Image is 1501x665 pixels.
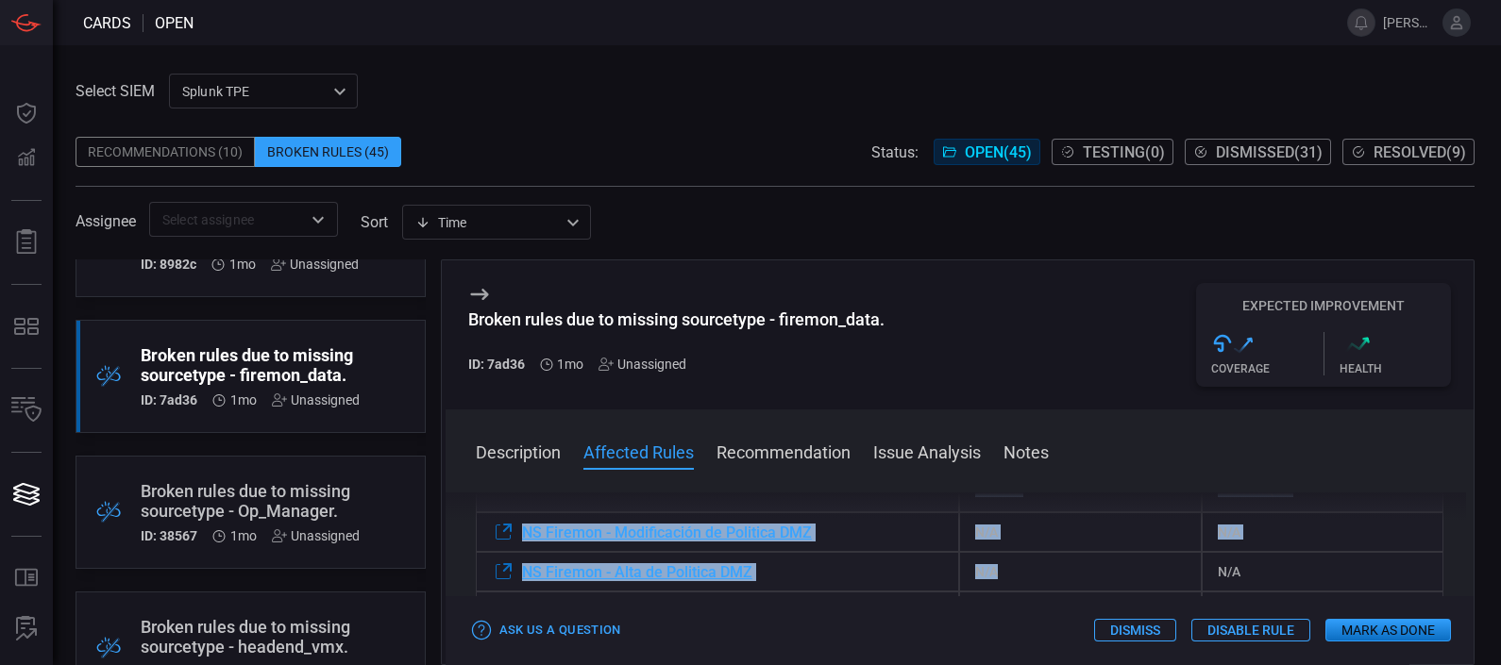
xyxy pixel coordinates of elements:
button: Dashboard [4,91,49,136]
button: Dismissed(31) [1185,139,1331,165]
div: N/A [959,512,1201,552]
span: Aug 21, 2025 5:46 AM [229,257,256,272]
span: Cards [83,14,131,32]
span: Dismissed ( 31 ) [1216,143,1323,161]
button: Testing(0) [1052,139,1173,165]
div: Health [1340,362,1452,375]
div: Time [415,213,561,232]
a: NS Firemon - Modificación de Politica DMZ [492,521,812,543]
div: Broken rules due to missing sourcetype - Op_Manager. [141,481,360,521]
button: Issue Analysis [873,440,981,462]
button: Dismiss [1094,619,1176,641]
button: Cards [4,472,49,517]
div: N/A [1202,591,1443,631]
div: N/A [959,591,1201,631]
button: MITRE - Detection Posture [4,304,49,349]
button: Reports [4,220,49,265]
div: Unassigned [272,528,360,543]
div: Unassigned [271,257,359,272]
button: ALERT ANALYSIS [4,607,49,652]
div: Broken rules due to missing sourcetype - firemon_data. [468,309,885,329]
h5: Expected Improvement [1196,298,1451,313]
span: Testing ( 0 ) [1083,143,1165,161]
div: Unassigned [272,392,360,407]
button: Notes [1003,440,1049,462]
span: NS Firemon - Modificación de Politica DMZ [522,524,812,541]
h5: ID: 7ad36 [468,357,525,372]
label: Select SIEM [76,82,155,100]
div: N/A [1202,552,1443,591]
span: Open ( 45 ) [965,143,1032,161]
div: Broken rules due to missing sourcetype - headend_vmx. [141,617,359,657]
span: Resolved ( 9 ) [1374,143,1466,161]
div: Coverage [1211,362,1324,375]
button: Detections [4,136,49,181]
button: Resolved(9) [1342,139,1475,165]
h5: ID: 38567 [141,528,197,543]
div: N/A [959,552,1201,591]
button: Inventory [4,388,49,433]
button: Mark as Done [1325,619,1451,641]
h5: ID: 8982c [141,257,196,272]
button: Open [305,207,331,233]
input: Select assignee [155,208,301,231]
span: NS Firemon - Alta de Politica DMZ [522,563,752,581]
div: Broken rules due to missing sourcetype - firemon_data. [141,345,360,385]
span: Aug 21, 2025 5:37 AM [230,392,257,407]
button: Rule Catalog [4,556,49,601]
button: Affected Rules [583,440,694,462]
div: Unassigned [599,357,686,372]
span: Status: [871,143,919,161]
label: sort [361,213,388,231]
div: Broken Rules (45) [255,137,401,167]
span: Aug 21, 2025 5:37 AM [557,357,583,372]
button: Disable Rule [1191,619,1310,641]
div: N/A [1202,512,1443,552]
span: Assignee [76,212,136,230]
button: Open(45) [934,139,1040,165]
div: Recommendations (10) [76,137,255,167]
p: Splunk TPE [182,82,328,101]
a: NS Firemon - Alta de Politica DMZ [492,560,752,583]
button: Recommendation [717,440,851,462]
span: [PERSON_NAME][EMAIL_ADDRESS][PERSON_NAME][DOMAIN_NAME] [1383,15,1435,30]
span: Aug 21, 2025 5:32 AM [230,528,257,543]
span: open [155,14,194,32]
button: Description [476,440,561,462]
button: Ask Us a Question [468,616,626,645]
h5: ID: 7ad36 [141,392,197,407]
